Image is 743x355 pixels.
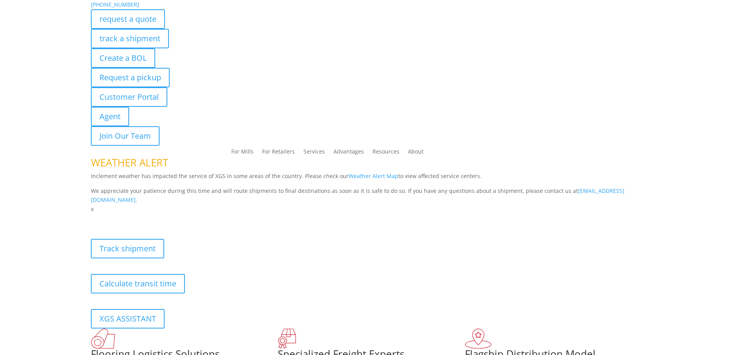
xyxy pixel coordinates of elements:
img: xgs-icon-focused-on-flooring-red [278,329,296,349]
a: XGS ASSISTANT [91,309,165,329]
a: Create a BOL [91,48,155,68]
b: Visibility, transparency, and control for your entire supply chain. [91,215,265,223]
a: Track shipment [91,239,164,258]
a: For Retailers [262,149,295,157]
a: Agent [91,107,129,126]
img: xgs-icon-flagship-distribution-model-red [465,329,492,349]
p: x [91,205,653,214]
a: About [408,149,424,157]
a: Services [303,149,325,157]
a: Calculate transit time [91,274,185,293]
a: Advantages [333,149,364,157]
a: Customer Portal [91,87,167,107]
a: request a quote [91,9,165,29]
a: Join Our Team [91,126,160,146]
span: WEATHER ALERT [91,155,168,170]
a: For Mills [231,149,254,157]
a: [PHONE_NUMBER] [91,1,139,8]
img: xgs-icon-total-supply-chain-intelligence-red [91,329,115,349]
a: Weather Alert Map [349,172,398,180]
a: Request a pickup [91,68,170,87]
p: Inclement weather has impacted the service of XGS in some areas of the country. Please check our ... [91,171,653,186]
a: track a shipment [91,29,169,48]
a: Resources [372,149,399,157]
p: We appreciate your patience during this time and will route shipments to final destinations as so... [91,186,653,205]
